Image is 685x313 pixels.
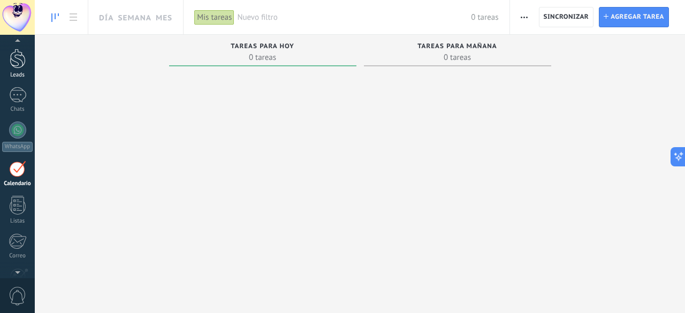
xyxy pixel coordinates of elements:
[194,10,234,25] div: Mis tareas
[611,7,664,27] span: Agregar tarea
[539,7,594,27] button: Sincronizar
[2,106,33,113] div: Chats
[471,12,498,22] span: 0 tareas
[369,43,546,52] div: Tareas para mañana
[64,7,82,28] a: To-do list
[174,43,351,52] div: Tareas para hoy
[369,52,546,63] span: 0 tareas
[417,43,497,50] span: Tareas para mañana
[237,12,471,22] span: Nuevo filtro
[174,52,351,63] span: 0 tareas
[231,43,294,50] span: Tareas para hoy
[599,7,669,27] button: Agregar tarea
[46,7,64,28] a: To-do line
[2,72,33,79] div: Leads
[2,253,33,259] div: Correo
[516,7,532,27] button: Más
[2,218,33,225] div: Listas
[2,142,33,152] div: WhatsApp
[2,180,33,187] div: Calendario
[544,14,589,20] span: Sincronizar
